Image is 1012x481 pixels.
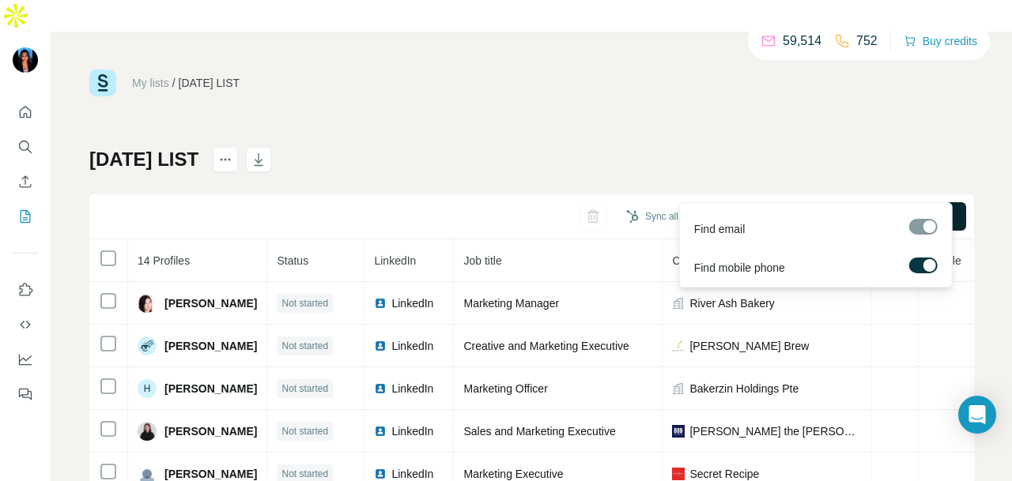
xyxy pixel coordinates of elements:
p: 752 [856,32,878,51]
button: Search [13,133,38,161]
button: Dashboard [13,345,38,374]
span: River Ash Bakery [689,295,774,311]
a: My lists [132,77,169,89]
button: Use Surfe on LinkedIn [13,276,38,304]
img: company-logo [672,468,685,480]
li: / [172,75,176,91]
span: LinkedIn [391,338,433,354]
span: Not started [281,381,328,396]
button: Sync all to HubSpot (14) [615,205,759,228]
span: LinkedIn [374,254,416,267]
span: Marketing Manager [463,297,559,310]
button: Feedback [13,380,38,408]
span: Marketing Officer [463,382,547,395]
span: Not started [281,424,328,438]
img: company-logo [672,340,685,352]
span: LinkedIn [391,423,433,439]
h1: [DATE] LIST [89,147,198,172]
button: My lists [13,202,38,231]
img: LinkedIn logo [374,297,387,310]
span: [PERSON_NAME] [164,338,257,354]
button: Quick start [13,98,38,126]
img: LinkedIn logo [374,425,387,438]
button: Buy credits [904,30,977,52]
p: 59,514 [783,32,821,51]
img: Avatar [138,336,157,355]
span: [PERSON_NAME] [164,295,257,311]
span: Sales and Marketing Executive [463,425,615,438]
span: [PERSON_NAME] [164,381,257,396]
button: Enrich CSV [13,167,38,196]
span: Bakerzin Holdings Pte [689,381,799,396]
img: company-logo [672,425,685,438]
span: Not started [281,339,328,353]
span: Company [672,254,719,267]
div: [DATE] LIST [179,75,240,91]
img: Avatar [138,422,157,441]
span: Status [277,254,308,267]
span: LinkedIn [391,381,433,396]
div: Open Intercom Messenger [958,396,996,434]
img: LinkedIn logo [374,382,387,395]
span: Not started [281,296,328,310]
button: actions [213,147,238,172]
img: LinkedIn logo [374,340,387,352]
span: Mobile [928,254,961,267]
span: Marketing Executive [463,468,563,480]
div: H [138,379,157,398]
span: Creative and Marketing Executive [463,340,629,352]
img: Avatar [138,294,157,313]
span: Job title [463,254,501,267]
img: Surfe Logo [89,70,116,96]
span: [PERSON_NAME] Brew [689,338,809,354]
img: Avatar [13,47,38,73]
span: Not started [281,467,328,481]
img: LinkedIn logo [374,468,387,480]
span: Find mobile phone [694,260,785,276]
span: 14 Profiles [138,254,190,267]
span: Find email [694,221,746,237]
span: LinkedIn [391,295,433,311]
span: [PERSON_NAME] the [PERSON_NAME] Boy [689,423,861,439]
button: Use Surfe API [13,310,38,339]
span: [PERSON_NAME] [164,423,257,439]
